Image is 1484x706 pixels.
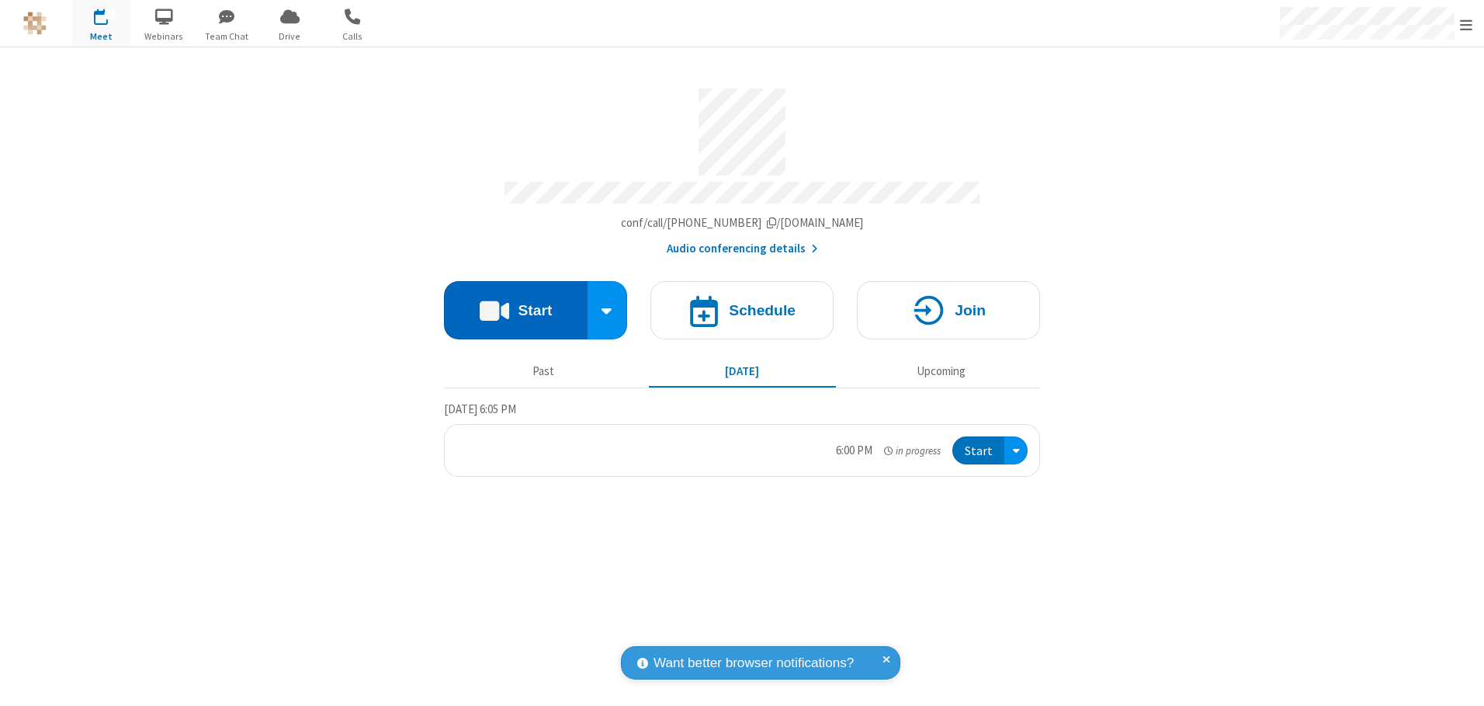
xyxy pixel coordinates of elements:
[72,30,130,43] span: Meet
[105,9,115,20] div: 1
[198,30,256,43] span: Team Chat
[450,356,637,386] button: Past
[884,443,941,458] em: in progress
[1004,436,1028,465] div: Open menu
[444,400,1040,478] section: Today's Meetings
[836,442,872,460] div: 6:00 PM
[952,436,1004,465] button: Start
[23,12,47,35] img: QA Selenium DO NOT DELETE OR CHANGE
[955,303,986,318] h4: Join
[621,215,864,230] span: Copy my meeting room link
[135,30,193,43] span: Webinars
[588,281,628,339] div: Start conference options
[729,303,796,318] h4: Schedule
[261,30,319,43] span: Drive
[848,356,1035,386] button: Upcoming
[654,653,854,673] span: Want better browser notifications?
[649,356,836,386] button: [DATE]
[857,281,1040,339] button: Join
[444,77,1040,258] section: Account details
[444,402,516,416] span: [DATE] 6:05 PM
[621,214,864,232] button: Copy my meeting room linkCopy my meeting room link
[518,303,552,318] h4: Start
[667,240,818,258] button: Audio conferencing details
[324,30,382,43] span: Calls
[444,281,588,339] button: Start
[650,281,834,339] button: Schedule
